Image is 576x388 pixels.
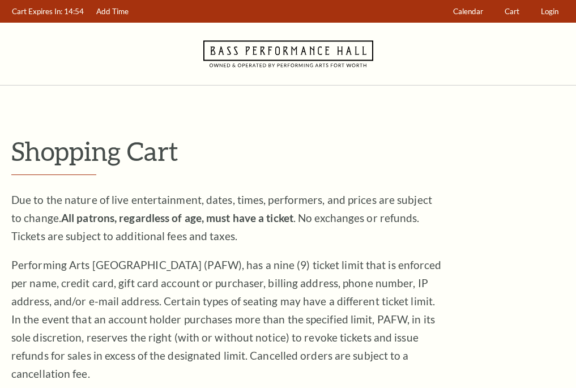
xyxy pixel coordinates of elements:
[91,1,134,23] a: Add Time
[61,211,293,224] strong: All patrons, regardless of age, must have a ticket
[11,137,565,165] p: Shopping Cart
[64,7,84,16] span: 14:54
[448,1,489,23] a: Calendar
[541,7,558,16] span: Login
[12,7,62,16] span: Cart Expires In:
[505,7,519,16] span: Cart
[536,1,564,23] a: Login
[500,1,525,23] a: Cart
[11,256,442,383] p: Performing Arts [GEOGRAPHIC_DATA] (PAFW), has a nine (9) ticket limit that is enforced per name, ...
[453,7,483,16] span: Calendar
[11,193,432,242] span: Due to the nature of live entertainment, dates, times, performers, and prices are subject to chan...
